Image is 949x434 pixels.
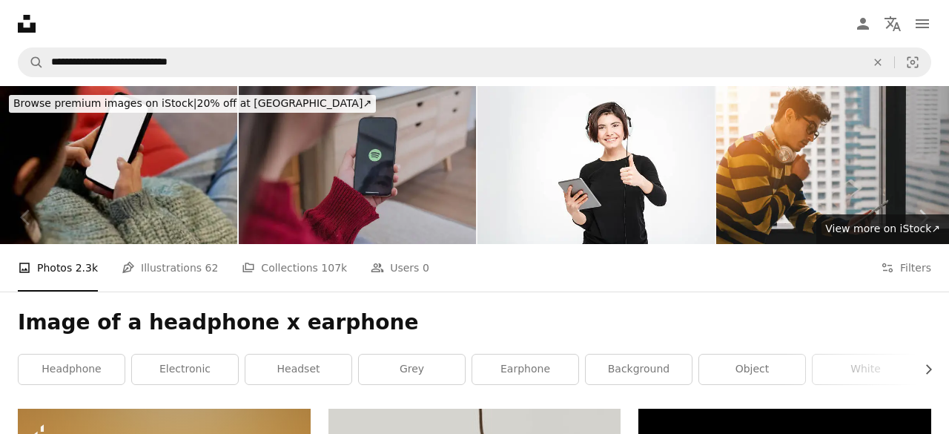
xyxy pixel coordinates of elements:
a: Illustrations 62 [122,244,218,292]
span: 62 [205,260,219,276]
img: CHIANG MAI, THAILAND - JAN 3 ,2024: Woman holding a iPhone Xs opening spotify app, Spotify is a m... [239,86,476,244]
span: View more on iStock ↗ [825,223,940,234]
button: Menu [907,9,937,39]
span: 0 [423,260,429,276]
a: Users 0 [371,244,429,292]
a: Collections 107k [242,244,347,292]
span: 20% off at [GEOGRAPHIC_DATA] ↗ [13,97,371,109]
a: background [586,355,692,384]
a: white [813,355,919,384]
span: Browse premium images on iStock | [13,97,196,109]
a: Next [897,146,949,289]
form: Find visuals sitewide [18,47,931,77]
button: Filters [881,244,931,292]
button: Language [878,9,907,39]
a: object [699,355,805,384]
button: Search Unsplash [19,48,44,76]
a: Log in / Sign up [848,9,878,39]
span: 107k [321,260,347,276]
a: headphone [19,355,125,384]
a: headset [245,355,351,384]
button: Visual search [895,48,930,76]
button: Clear [862,48,894,76]
a: View more on iStock↗ [816,214,949,244]
a: grey [359,355,465,384]
h1: Image of a headphone x earphone [18,309,931,336]
a: Home — Unsplash [18,15,36,33]
button: scroll list to the right [915,355,931,384]
a: earphone [472,355,578,384]
img: Smiling woman holding tablet computer and showing thumb up [477,86,715,244]
a: electronic [132,355,238,384]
